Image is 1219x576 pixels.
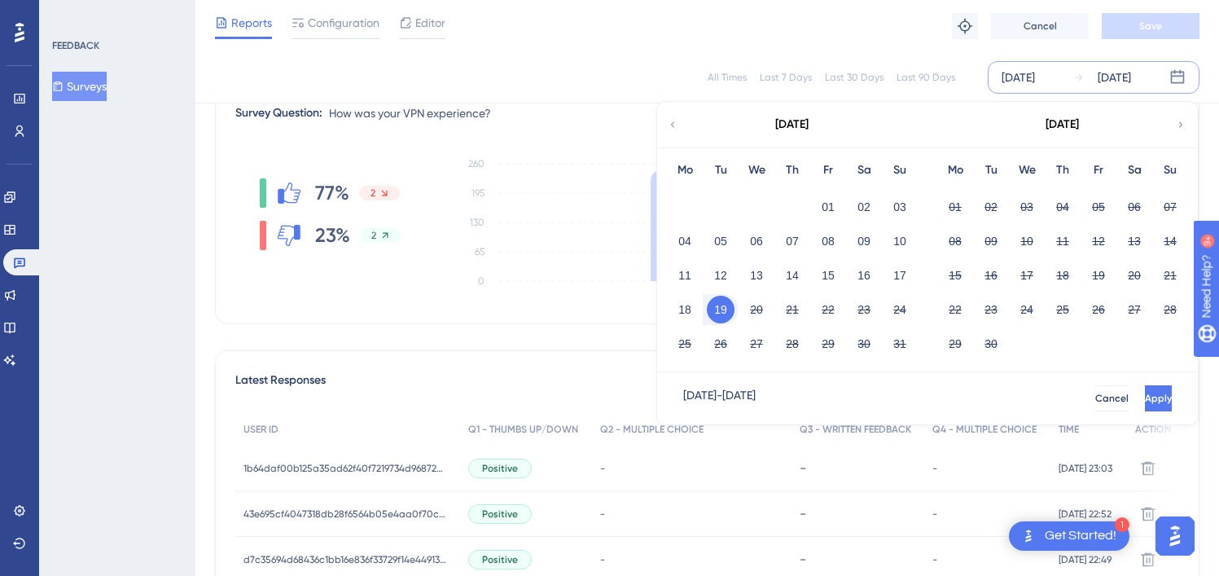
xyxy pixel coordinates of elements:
button: Surveys [52,72,107,101]
div: Open Get Started! checklist, remaining modules: 1 [1009,521,1129,551]
span: [DATE] 22:49 [1059,553,1112,566]
span: TIME [1059,423,1079,436]
button: 07 [778,227,806,255]
button: 25 [671,330,699,358]
div: Last 30 Days [825,71,884,84]
button: 01 [941,193,969,221]
div: All Times [708,71,747,84]
button: 20 [1120,262,1148,289]
button: 15 [941,262,969,289]
div: Sa [1116,160,1152,180]
tspan: 65 [475,246,485,257]
span: Positive [482,462,518,475]
span: 23% [315,222,350,248]
button: 12 [707,262,734,289]
button: 04 [671,227,699,255]
div: Last 7 Days [760,71,812,84]
span: Latest Responses [235,371,326,400]
span: - [600,508,605,521]
div: [DATE] [1002,68,1035,87]
tspan: 195 [471,187,485,199]
button: 25 [1049,296,1076,323]
span: Save [1139,20,1162,33]
span: Apply [1145,392,1172,405]
span: ACTION [1135,423,1171,436]
div: Th [1045,160,1081,180]
button: 18 [671,296,699,323]
button: 22 [941,296,969,323]
span: 1b64daf00b125a35ad62f40f7219734d968722ddd3927734f8a8ef2a0b770305 [243,462,447,475]
button: 14 [1156,227,1184,255]
button: 06 [1120,193,1148,221]
span: Q3 - WRITTEN FEEDBACK [800,423,911,436]
button: 09 [850,227,878,255]
button: 02 [977,193,1005,221]
button: 31 [886,330,914,358]
div: Last 90 Days [897,71,955,84]
div: Su [1152,160,1188,180]
span: - [600,553,605,566]
div: FEEDBACK [52,39,99,52]
span: Q1 - THUMBS UP/DOWN [468,423,578,436]
div: Survey Question: [235,103,322,123]
div: [DATE] [775,115,809,134]
button: 13 [1120,227,1148,255]
div: [DATE] [1046,115,1079,134]
span: Need Help? [38,4,102,24]
button: 30 [850,330,878,358]
button: 03 [1013,193,1041,221]
div: Mo [667,160,703,180]
span: Editor [415,13,445,33]
div: We [739,160,774,180]
div: [DATE] - [DATE] [683,385,756,411]
div: Fr [810,160,846,180]
button: 11 [671,262,699,289]
button: 29 [814,330,842,358]
span: 2 [371,229,376,242]
button: 06 [743,227,770,255]
button: 12 [1085,227,1112,255]
div: [DATE] [1098,68,1131,87]
div: Get Started! [1045,527,1116,545]
button: Apply [1145,385,1172,411]
button: 26 [707,330,734,358]
tspan: 130 [470,217,485,228]
button: 09 [977,227,1005,255]
button: 18 [1049,262,1076,289]
button: 02 [850,193,878,221]
span: - [932,553,937,566]
span: Cancel [1095,392,1129,405]
button: 21 [1156,262,1184,289]
span: - [932,462,937,475]
button: 23 [977,296,1005,323]
button: 27 [743,330,770,358]
button: 16 [850,262,878,289]
button: 11 [1049,227,1076,255]
div: 1 [1115,517,1129,532]
button: 20 [743,296,770,323]
div: Sa [846,160,882,180]
button: 05 [1085,193,1112,221]
span: 77% [315,180,349,206]
button: 17 [1013,262,1041,289]
button: 19 [1085,262,1112,289]
div: Su [882,160,918,180]
div: - [800,506,916,521]
div: 9+ [111,8,121,21]
button: 24 [886,296,914,323]
button: Save [1102,13,1199,39]
span: Positive [482,553,518,566]
span: Q2 - MULTIPLE CHOICE [600,423,704,436]
button: 21 [778,296,806,323]
div: - [800,460,916,476]
span: Positive [482,508,518,521]
button: 19 [707,296,734,323]
div: We [1009,160,1045,180]
span: USER ID [243,423,278,436]
button: 23 [850,296,878,323]
span: - [600,462,605,475]
button: Cancel [991,13,1089,39]
button: 16 [977,262,1005,289]
div: Tu [703,160,739,180]
span: 2 [371,187,375,200]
